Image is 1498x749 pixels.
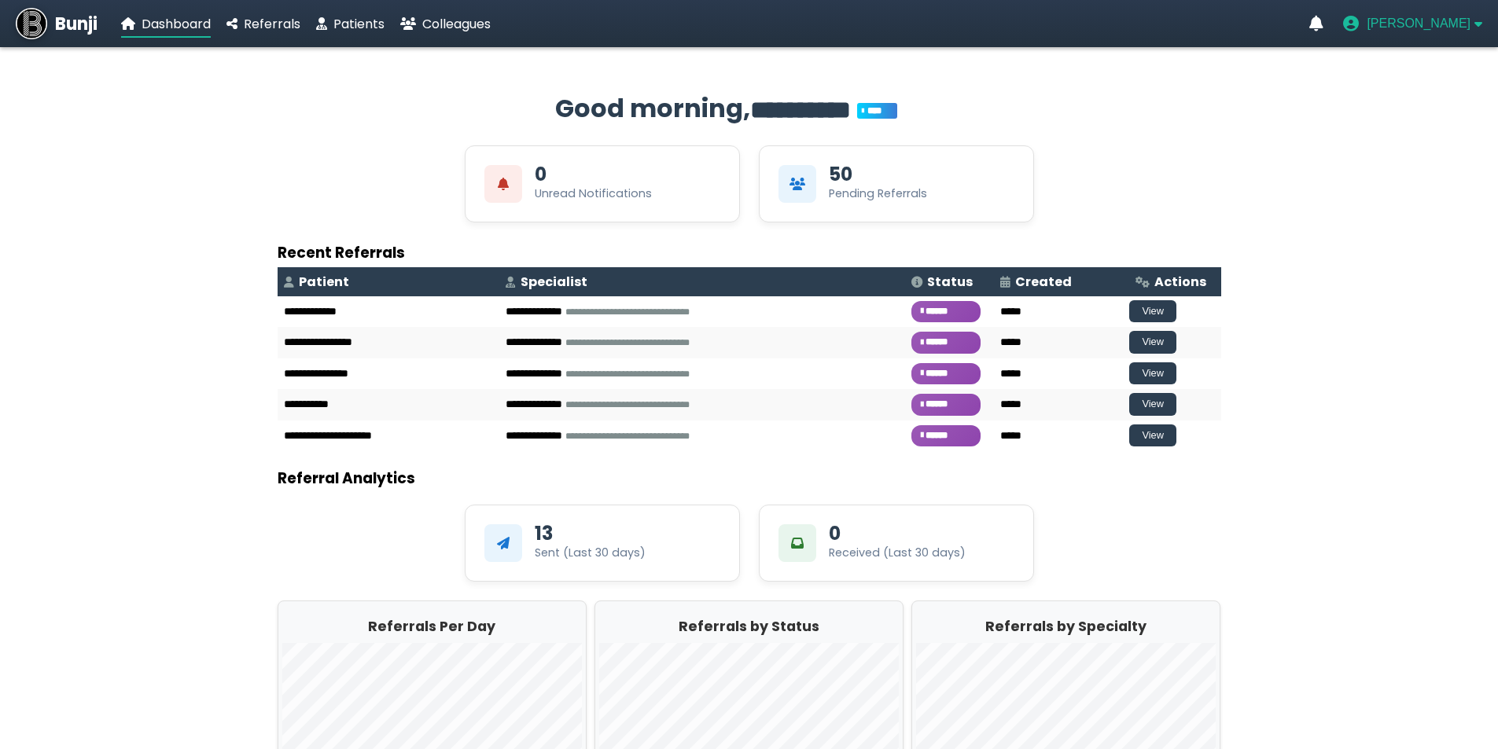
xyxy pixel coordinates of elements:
h2: Good morning, [278,90,1221,130]
span: Referrals [244,15,300,33]
button: User menu [1343,16,1482,31]
div: Pending Referrals [829,185,927,202]
th: Patient [278,267,500,296]
h3: Recent Referrals [278,241,1221,264]
div: View Pending Referrals [759,145,1034,222]
button: View [1129,362,1176,385]
h2: Referrals by Status [599,616,899,637]
h2: Referrals Per Day [282,616,582,637]
span: Colleagues [422,15,491,33]
span: Patients [333,15,385,33]
div: View Unread Notifications [465,145,740,222]
div: 0 [535,165,547,184]
span: You’re on Plus! [857,103,897,119]
div: Sent (Last 30 days) [535,545,646,561]
img: Bunji Dental Referral Management [16,8,47,39]
span: [PERSON_NAME] [1367,17,1470,31]
button: View [1129,331,1176,354]
button: View [1129,393,1176,416]
span: Dashboard [142,15,211,33]
a: Bunji [16,8,98,39]
a: Colleagues [400,14,491,34]
div: Unread Notifications [535,185,652,202]
button: View [1129,424,1176,447]
th: Status [905,267,994,296]
th: Specialist [499,267,905,296]
a: Notifications [1309,16,1323,31]
div: 50 [829,165,852,184]
h3: Referral Analytics [278,467,1221,490]
th: Created [994,267,1129,296]
div: 0Received (Last 30 days) [759,505,1034,582]
span: Bunji [55,11,98,37]
button: View [1129,300,1176,323]
a: Patients [316,14,385,34]
a: Dashboard [121,14,211,34]
div: 0 [829,524,841,543]
a: Referrals [226,14,300,34]
div: Received (Last 30 days) [829,545,966,561]
h2: Referrals by Specialty [916,616,1216,637]
th: Actions [1129,267,1220,296]
div: 13 [535,524,553,543]
div: 13Sent (Last 30 days) [465,505,740,582]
